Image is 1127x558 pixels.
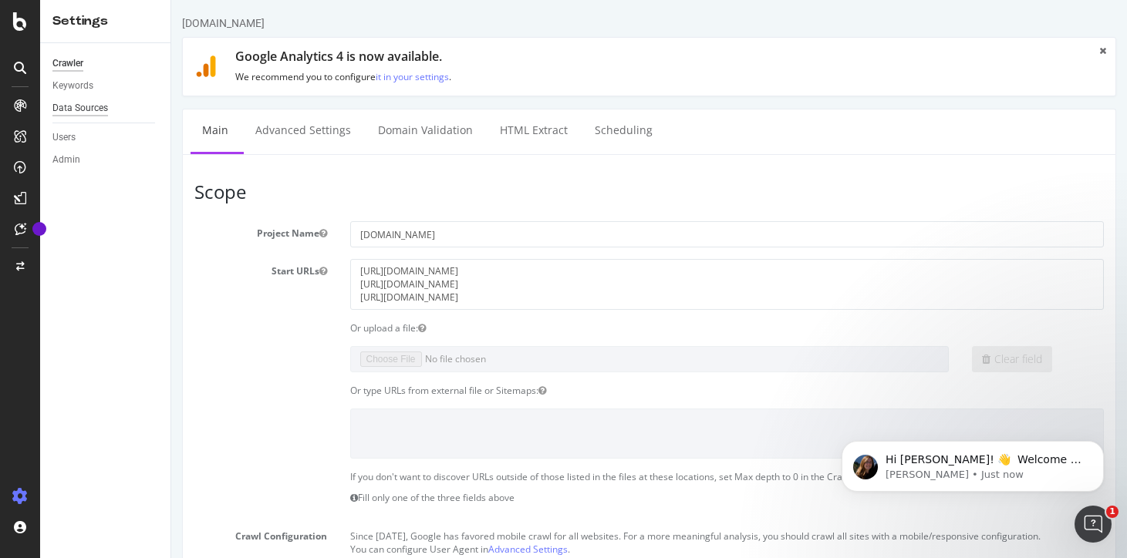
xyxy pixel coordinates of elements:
label: Crawl Configuration [12,524,167,543]
textarea: [URL][DOMAIN_NAME] [URL][DOMAIN_NAME] [URL][DOMAIN_NAME] [179,259,933,309]
h1: Google Analytics 4 is now available. [64,50,909,64]
div: Tooltip anchor [32,222,46,236]
h3: Scope [23,182,933,202]
a: it in your settings [204,70,278,83]
a: Crawler [52,55,160,72]
a: Data Sources [52,100,160,116]
p: Since [DATE], Google has favored mobile crawl for all websites. For a more meaningful analysis, y... [179,524,933,543]
a: Keywords [52,78,160,94]
div: Users [52,129,76,146]
label: Project Name [12,221,167,240]
p: Message from Laura, sent Just now [67,59,266,73]
p: Fill only one of the three fields above [179,491,933,504]
a: Scheduling [412,109,493,152]
a: Admin [52,152,160,168]
div: Admin [52,152,80,168]
p: You can configure User Agent in . [179,543,933,556]
button: Start URLs [148,264,156,277]
p: If you don't want to discover URLs outside of those listed in the files at these locations, set M... [179,470,933,483]
div: Settings [52,12,158,30]
a: HTML Extract [317,109,408,152]
span: 1 [1106,506,1119,518]
iframe: Intercom live chat [1075,506,1112,543]
div: Or type URLs from external file or Sitemaps: [167,384,945,397]
p: We recommend you to configure . [64,70,909,83]
button: Project Name [148,227,156,240]
a: Advanced Settings [73,109,191,152]
span: Hi [PERSON_NAME]! 👋 Welcome to Botify chat support! Have a question? Reply to this message and ou... [67,45,266,133]
a: Domain Validation [195,109,313,152]
a: Main [19,109,69,152]
label: Start URLs [12,259,167,277]
a: Advanced Settings [317,543,396,556]
div: Or upload a file: [167,321,945,334]
div: Keywords [52,78,93,94]
div: Data Sources [52,100,108,116]
iframe: Intercom notifications message [818,408,1127,516]
div: Crawler [52,55,83,72]
a: Users [52,129,160,146]
div: [DOMAIN_NAME] [11,15,93,31]
img: ga4.9118ffdc1441.svg [24,55,46,77]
